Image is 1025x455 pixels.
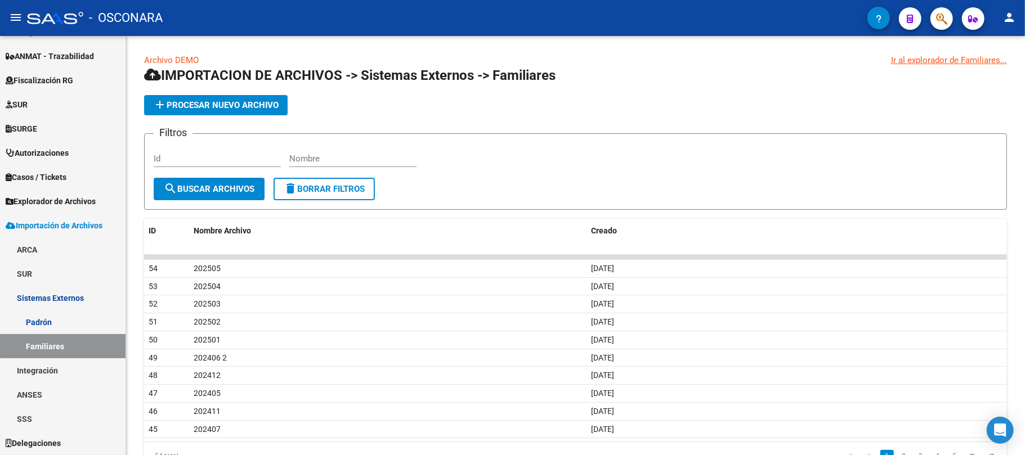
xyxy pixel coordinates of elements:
span: Buscar Archivos [164,184,254,194]
span: 202504 [194,282,221,291]
datatable-header-cell: Nombre Archivo [189,219,587,243]
mat-icon: add [153,98,167,111]
span: 46 [149,407,158,416]
span: SUR [6,98,28,111]
span: Explorador de Archivos [6,195,96,208]
span: 48 [149,371,158,380]
span: 202503 [194,299,221,308]
span: Autorizaciones [6,147,69,159]
span: 49 [149,353,158,362]
div: Open Intercom Messenger [987,417,1014,444]
button: Procesar nuevo archivo [144,95,288,115]
mat-icon: person [1002,11,1016,24]
span: Borrar Filtros [284,184,365,194]
span: 202412 [194,371,221,380]
span: [DATE] [592,407,615,416]
span: Nombre Archivo [194,226,251,235]
span: SURGE [6,123,37,135]
div: Ir al explorador de Familiares... [891,54,1007,66]
button: Borrar Filtros [274,178,375,200]
span: 52 [149,299,158,308]
span: [DATE] [592,264,615,273]
span: Creado [592,226,617,235]
span: Importación de Archivos [6,219,102,232]
span: Procesar nuevo archivo [153,100,279,110]
span: 47 [149,389,158,398]
datatable-header-cell: ID [144,219,189,243]
mat-icon: menu [9,11,23,24]
mat-icon: delete [284,182,297,195]
span: 202407 [194,425,221,434]
span: - OSCONARA [89,6,163,30]
span: Fiscalización RG [6,74,73,87]
span: 202405 [194,389,221,398]
span: 202502 [194,317,221,326]
span: IMPORTACION DE ARCHIVOS -> Sistemas Externos -> Familiares [144,67,556,83]
span: 53 [149,282,158,291]
span: 51 [149,317,158,326]
span: 45 [149,425,158,434]
h3: Filtros [154,125,193,141]
span: ID [149,226,156,235]
datatable-header-cell: Creado [587,219,1008,243]
span: 50 [149,335,158,344]
span: [DATE] [592,371,615,380]
span: [DATE] [592,282,615,291]
span: [DATE] [592,425,615,434]
span: [DATE] [592,353,615,362]
span: [DATE] [592,317,615,326]
span: 54 [149,264,158,273]
span: 202406 2 [194,353,227,362]
span: Casos / Tickets [6,171,66,183]
span: [DATE] [592,389,615,398]
span: Delegaciones [6,437,61,449]
button: Buscar Archivos [154,178,265,200]
span: 202505 [194,264,221,273]
span: [DATE] [592,335,615,344]
a: Archivo DEMO [144,55,199,65]
span: ANMAT - Trazabilidad [6,50,94,62]
mat-icon: search [164,182,177,195]
span: 202411 [194,407,221,416]
span: 202501 [194,335,221,344]
span: [DATE] [592,299,615,308]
